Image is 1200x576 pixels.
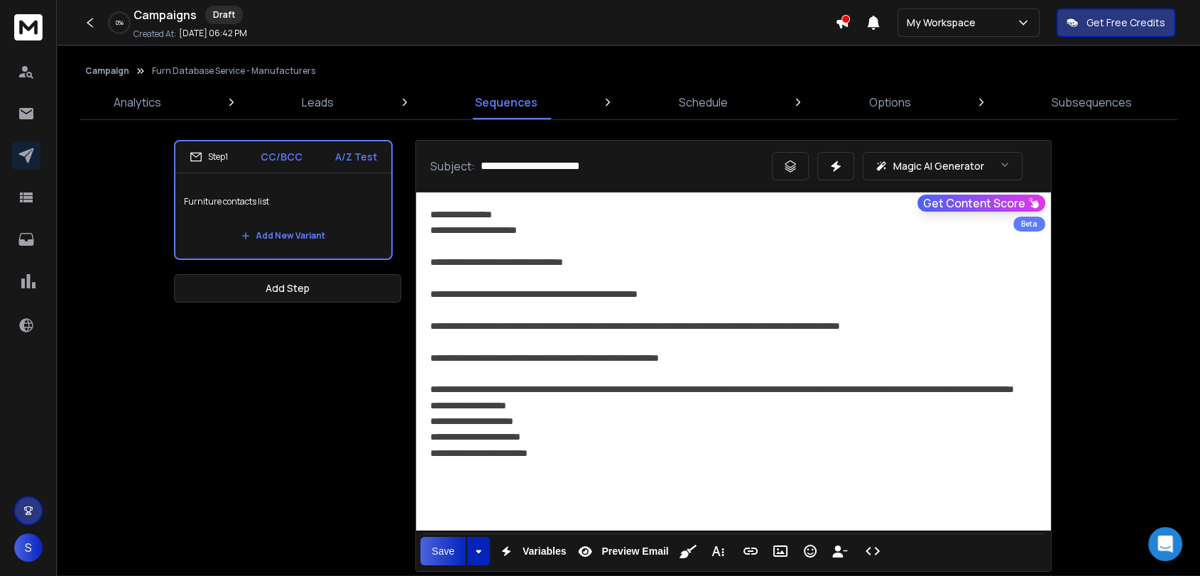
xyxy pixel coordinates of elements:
[1057,9,1175,37] button: Get Free Credits
[205,6,243,24] div: Draft
[572,537,671,565] button: Preview Email
[863,152,1022,180] button: Magic AI Generator
[907,16,981,30] p: My Workspace
[152,65,315,77] p: Furn Database Service - Manufacturers
[430,158,475,175] p: Subject:
[679,94,728,111] p: Schedule
[420,537,466,565] button: Save
[14,533,43,562] button: S
[1148,527,1182,561] div: Open Intercom Messenger
[675,537,702,565] button: Clean HTML
[116,18,124,27] p: 0 %
[293,85,342,119] a: Leads
[861,85,920,119] a: Options
[174,140,393,260] li: Step1CC/BCCA/Z TestFurniture contacts listAdd New Variant
[704,537,731,565] button: More Text
[105,85,170,119] a: Analytics
[335,150,377,164] p: A/Z Test
[475,94,538,111] p: Sequences
[893,159,984,173] p: Magic AI Generator
[190,151,228,163] div: Step 1
[670,85,736,119] a: Schedule
[174,274,401,303] button: Add Step
[114,94,161,111] p: Analytics
[133,6,197,23] h1: Campaigns
[859,537,886,565] button: Code View
[599,545,671,558] span: Preview Email
[230,222,337,250] button: Add New Variant
[1052,94,1132,111] p: Subsequences
[467,85,546,119] a: Sequences
[767,537,794,565] button: Insert Image (Ctrl+P)
[1013,217,1045,232] div: Beta
[133,28,176,40] p: Created At:
[302,94,334,111] p: Leads
[797,537,824,565] button: Emoticons
[737,537,764,565] button: Insert Link (Ctrl+K)
[179,28,247,39] p: [DATE] 06:42 PM
[827,537,853,565] button: Insert Unsubscribe Link
[85,65,129,77] button: Campaign
[917,195,1045,212] button: Get Content Score
[1043,85,1140,119] a: Subsequences
[493,537,569,565] button: Variables
[184,182,383,222] p: Furniture contacts list
[869,94,911,111] p: Options
[1086,16,1165,30] p: Get Free Credits
[520,545,569,558] span: Variables
[261,150,302,164] p: CC/BCC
